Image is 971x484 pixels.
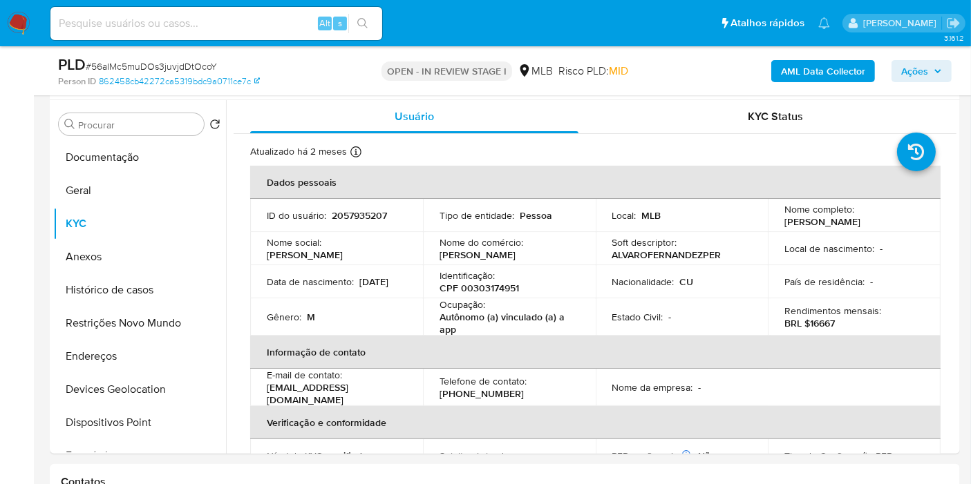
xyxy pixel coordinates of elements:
[892,60,952,82] button: Ações
[440,249,516,261] p: [PERSON_NAME]
[699,449,717,462] p: Não
[330,449,362,462] p: verified
[440,282,519,294] p: CPF 00303174951
[53,273,226,307] button: Histórico de casos
[784,215,860,228] p: [PERSON_NAME]
[53,340,226,373] button: Endereços
[748,108,804,124] span: KYC Status
[319,17,330,30] span: Alt
[612,209,637,222] p: Local :
[784,203,854,215] p: Nome completo :
[267,369,342,381] p: E-mail de contato :
[381,61,512,81] p: OPEN - IN REVIEW STAGE I
[440,236,523,249] p: Nome do comércio :
[53,439,226,472] button: Empréstimos
[680,275,694,288] p: CU
[520,209,552,222] p: Pessoa
[267,209,326,222] p: ID do usuário :
[784,317,835,329] p: BRL $16667
[64,119,75,130] button: Procurar
[880,242,883,255] p: -
[250,406,941,439] th: Verificação e conformidade
[669,311,672,323] p: -
[267,236,321,249] p: Nome social :
[53,240,226,273] button: Anexos
[517,449,520,462] p: -
[863,17,941,30] p: jonathan.shikay@mercadolivre.com
[946,16,961,30] a: Sair
[267,311,301,323] p: Gênero :
[53,207,226,240] button: KYC
[784,304,881,317] p: Rendimentos mensais :
[250,336,941,369] th: Informação de contato
[53,373,226,406] button: Devices Geolocation
[53,141,226,174] button: Documentação
[332,209,387,222] p: 2057935207
[440,449,511,462] p: Sujeito obrigado :
[440,298,485,311] p: Ocupação :
[307,311,315,323] p: M
[612,249,722,261] p: ALVAROFERNANDEZPER
[86,59,217,73] span: # 56aIMc5muDOs3juvjdDtOcoY
[359,275,388,288] p: [DATE]
[612,381,693,394] p: Nome da empresa :
[250,145,347,158] p: Atualizado há 2 meses
[99,75,260,88] a: 862458cb42272ca5319bdc9a0711ce7c
[267,449,324,462] p: Nível de KYC :
[609,63,628,79] span: MID
[440,375,527,387] p: Telefone de contato :
[901,60,928,82] span: Ações
[58,75,96,88] b: Person ID
[58,53,86,75] b: PLD
[699,381,701,394] p: -
[440,209,514,222] p: Tipo de entidade :
[440,269,495,282] p: Identificação :
[440,387,524,400] p: [PHONE_NUMBER]
[900,449,903,462] p: -
[944,32,964,43] span: 3.161.2
[818,17,830,29] a: Notificações
[612,311,663,323] p: Estado Civil :
[78,119,198,131] input: Procurar
[395,108,434,124] span: Usuário
[53,406,226,439] button: Dispositivos Point
[267,249,343,261] p: [PERSON_NAME]
[642,209,661,222] p: MLB
[730,16,804,30] span: Atalhos rápidos
[267,275,354,288] p: Data de nascimento :
[338,17,342,30] span: s
[771,60,875,82] button: AML Data Collector
[209,119,220,134] button: Retornar ao pedido padrão
[440,311,574,336] p: Autônomo (a) vinculado (a) a app
[250,166,941,199] th: Dados pessoais
[267,381,401,406] p: [EMAIL_ADDRESS][DOMAIN_NAME]
[784,275,865,288] p: País de residência :
[612,275,675,288] p: Nacionalidade :
[612,236,677,249] p: Soft descriptor :
[53,307,226,340] button: Restrições Novo Mundo
[53,174,226,207] button: Geral
[348,14,377,33] button: search-icon
[784,449,894,462] p: Tipo de Confirmação PEP :
[784,242,874,255] p: Local de nascimento :
[518,64,553,79] div: MLB
[781,60,865,82] b: AML Data Collector
[558,64,628,79] span: Risco PLD:
[50,14,382,32] input: Pesquise usuários ou casos...
[612,449,693,462] p: PEP confirmado :
[870,275,873,288] p: -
